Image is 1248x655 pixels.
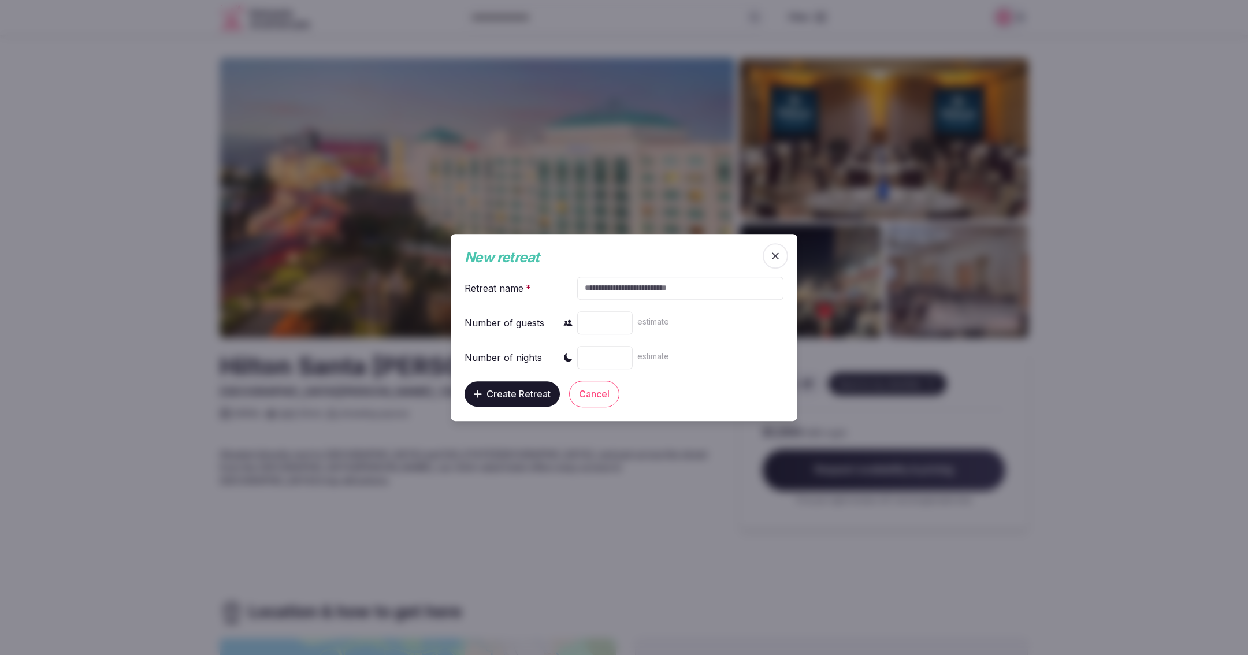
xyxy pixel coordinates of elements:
button: Cancel [569,381,619,407]
span: estimate [637,351,669,361]
div: Retreat name [465,281,533,295]
span: estimate [637,317,669,326]
span: Create Retreat [486,388,551,400]
div: Number of nights [465,351,542,364]
div: Number of guests [465,316,544,330]
button: Create Retreat [465,381,560,407]
span: New retreat [465,249,539,266]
